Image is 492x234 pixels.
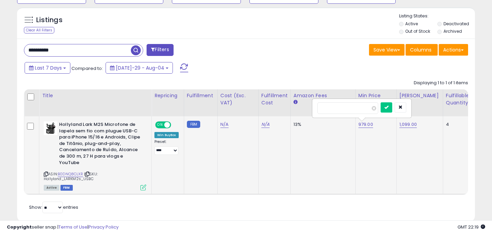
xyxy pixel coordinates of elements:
div: Repricing [154,92,181,99]
div: Clear All Filters [24,27,54,33]
button: Filters [147,44,173,56]
div: seller snap | | [7,224,119,231]
h5: Listings [36,15,63,25]
strong: Copyright [7,224,32,230]
div: 4 [446,121,467,128]
small: FBM [187,121,200,128]
span: Last 7 Days [35,64,62,71]
img: 416FtGvRuiL._SL40_.jpg [44,121,57,135]
label: Archived [443,28,462,34]
b: Hollyland Lark M2S Microfone de lapela sem fio com plugue USB-C para iPhone 15/16 e Androids, Cli... [59,121,142,167]
label: Active [405,21,418,27]
button: Last 7 Days [25,62,70,74]
span: [DATE]-29 - Aug-04 [116,64,164,71]
button: [DATE]-29 - Aug-04 [106,62,173,74]
span: ON [156,122,164,128]
span: OFF [170,122,181,128]
span: Compared to: [71,65,103,72]
a: Privacy Policy [88,224,119,230]
div: Min Price [358,92,394,99]
div: Fulfillment [187,92,215,99]
a: B0DNQ8CLXR [58,171,83,177]
div: Cost (Exc. VAT) [220,92,256,106]
a: N/A [220,121,229,128]
div: ASIN: [44,121,146,190]
div: Preset: [154,140,179,155]
button: Save View [369,44,405,56]
a: 979.00 [358,121,373,128]
div: 13% [293,121,350,128]
span: FBM [60,185,73,191]
div: Amazon Fees [293,92,353,99]
div: Displaying 1 to 1 of 1 items [414,80,468,86]
p: Listing States: [399,13,475,19]
label: Out of Stock [405,28,430,34]
span: | SKU: Hollyland_LARKM2s_USBC [44,171,98,181]
div: Fulfillable Quantity [446,92,469,106]
div: Fulfillment Cost [261,92,288,106]
button: Actions [439,44,468,56]
div: Title [42,92,149,99]
div: [PERSON_NAME] [399,92,440,99]
span: All listings currently available for purchase on Amazon [44,185,59,191]
a: N/A [261,121,270,128]
a: 1,099.00 [399,121,417,128]
div: Win BuyBox [154,132,179,138]
span: Show: entries [29,204,78,210]
span: Columns [410,46,432,53]
span: 2025-08-12 22:19 GMT [457,224,485,230]
label: Deactivated [443,21,469,27]
a: Terms of Use [58,224,87,230]
small: Amazon Fees. [293,99,298,105]
button: Columns [406,44,438,56]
